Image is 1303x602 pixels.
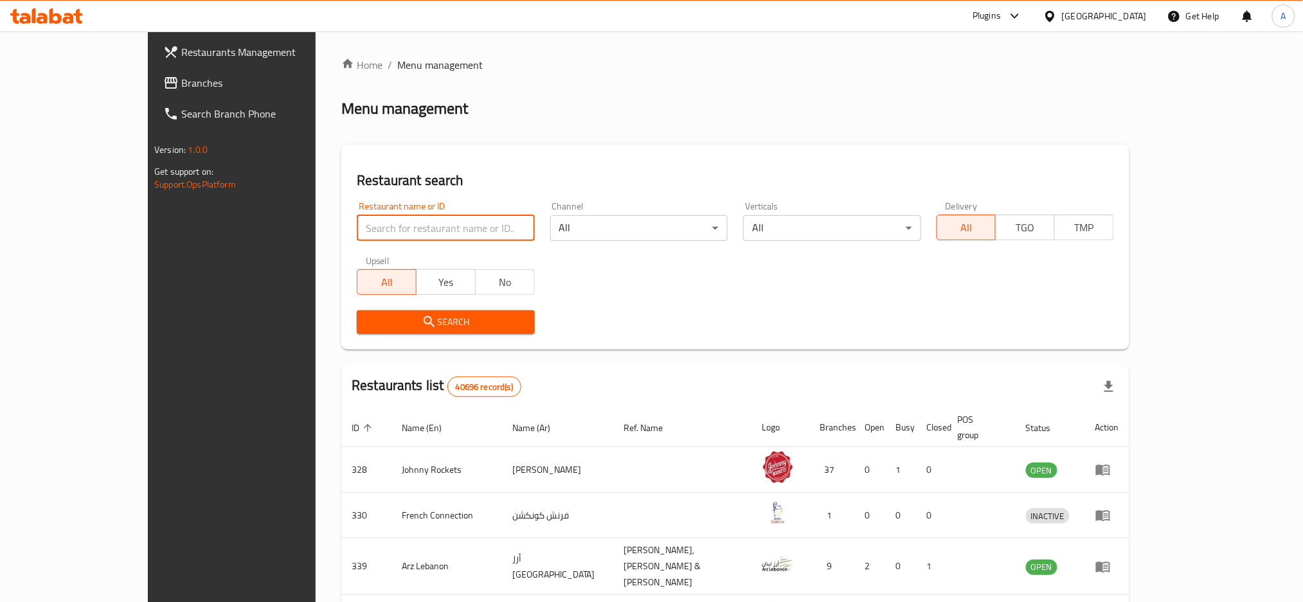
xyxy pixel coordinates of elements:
th: Action [1085,408,1129,447]
button: TMP [1054,215,1114,240]
img: French Connection [762,497,794,529]
span: All [363,273,411,292]
div: All [550,215,728,241]
td: فرنش كونكشن [502,493,614,538]
h2: Restaurants list [352,376,521,397]
td: 1 [916,538,947,595]
a: Branches [153,67,366,98]
span: No [481,273,530,292]
td: 339 [341,538,391,595]
li: / [388,57,392,73]
nav: breadcrumb [341,57,1129,73]
div: Total records count [447,376,521,397]
td: 0 [854,447,885,493]
div: Menu [1095,462,1119,477]
td: 0 [916,493,947,538]
td: 0 [885,538,916,595]
a: Restaurants Management [153,37,366,67]
div: [GEOGRAPHIC_DATA] [1062,9,1147,23]
td: [PERSON_NAME] [502,447,614,493]
td: 1 [809,493,854,538]
span: INACTIVE [1026,509,1070,524]
span: OPEN [1026,463,1057,478]
th: Logo [751,408,809,447]
span: TMP [1060,218,1109,237]
a: Support.OpsPlatform [154,176,236,193]
th: Open [854,408,885,447]
th: Closed [916,408,947,447]
span: Search Branch Phone [181,106,355,121]
span: ID [352,420,376,436]
span: Name (En) [402,420,458,436]
div: Menu [1095,508,1119,523]
span: Name (Ar) [512,420,567,436]
span: 1.0.0 [188,141,208,158]
label: Delivery [946,202,978,211]
span: Ref. Name [624,420,680,436]
div: Plugins [973,8,1001,24]
td: 0 [916,447,947,493]
div: Export file [1093,371,1124,402]
button: TGO [995,215,1055,240]
td: أرز [GEOGRAPHIC_DATA] [502,538,614,595]
a: Search Branch Phone [153,98,366,129]
span: Restaurants Management [181,44,355,60]
span: Yes [422,273,471,292]
td: 0 [885,493,916,538]
button: Search [357,310,534,334]
button: All [937,215,996,240]
span: A [1281,9,1286,23]
span: 40696 record(s) [448,381,521,393]
span: TGO [1001,218,1050,237]
h2: Restaurant search [357,171,1114,190]
td: 1 [885,447,916,493]
button: Yes [416,269,476,295]
td: 37 [809,447,854,493]
div: OPEN [1026,463,1057,478]
span: POS group [957,412,1000,443]
td: 330 [341,493,391,538]
td: [PERSON_NAME],[PERSON_NAME] & [PERSON_NAME] [614,538,752,595]
img: Arz Lebanon [762,548,794,580]
input: Search for restaurant name or ID.. [357,215,534,241]
td: Johnny Rockets [391,447,502,493]
td: 0 [854,493,885,538]
td: French Connection [391,493,502,538]
span: Search [367,314,524,330]
span: OPEN [1026,560,1057,574]
span: Branches [181,75,355,91]
h2: Menu management [341,98,468,119]
td: Arz Lebanon [391,538,502,595]
span: All [942,218,991,237]
span: Get support on: [154,163,213,180]
div: Menu [1095,559,1119,574]
th: Branches [809,408,854,447]
button: No [475,269,535,295]
button: All [357,269,417,295]
th: Busy [885,408,916,447]
span: Status [1026,420,1068,436]
span: Version: [154,141,186,158]
td: 2 [854,538,885,595]
div: All [743,215,921,241]
td: 328 [341,447,391,493]
label: Upsell [366,256,390,265]
span: Menu management [397,57,483,73]
img: Johnny Rockets [762,451,794,483]
td: 9 [809,538,854,595]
